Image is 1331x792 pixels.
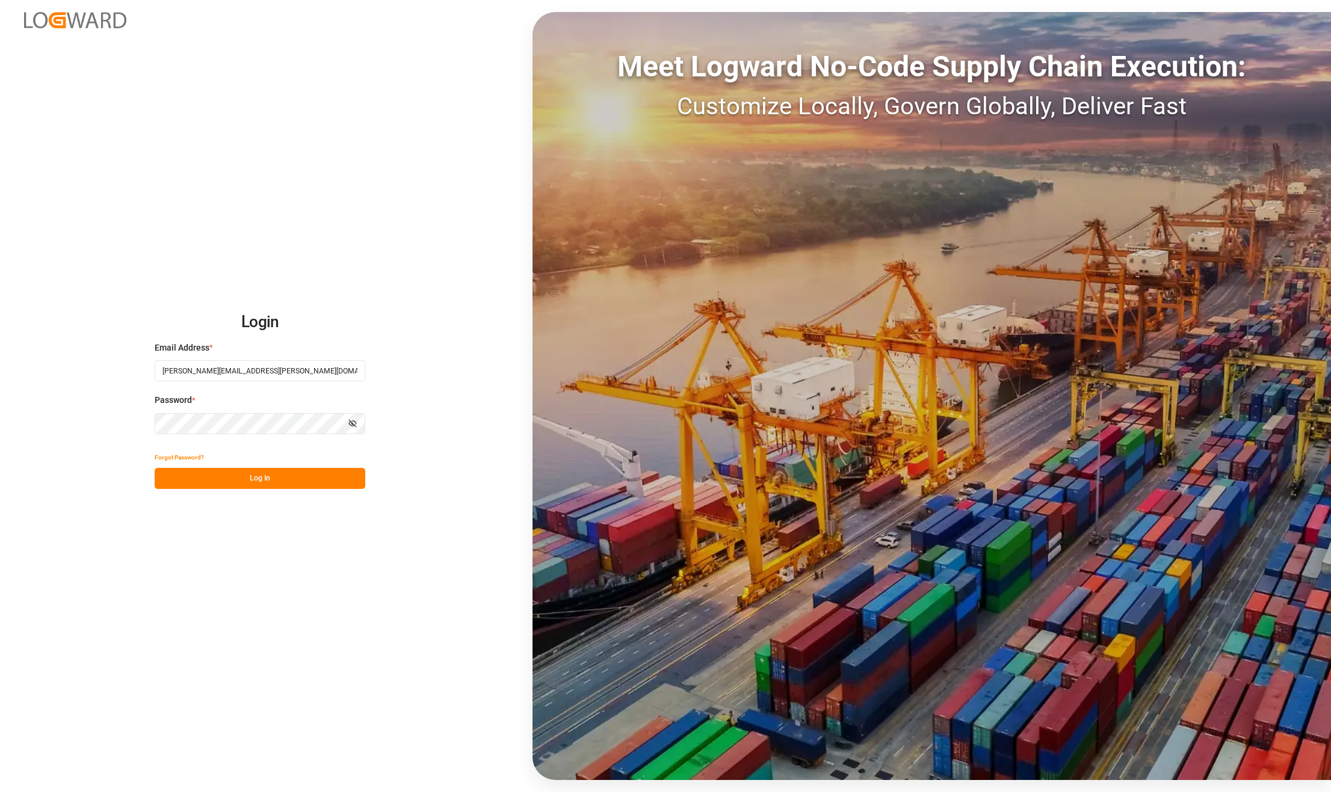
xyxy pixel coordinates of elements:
[155,342,209,354] span: Email Address
[155,394,192,407] span: Password
[24,12,126,28] img: Logward_new_orange.png
[533,45,1331,88] div: Meet Logward No-Code Supply Chain Execution:
[155,303,365,342] h2: Login
[155,447,204,468] button: Forgot Password?
[155,360,365,381] input: Enter your email
[155,468,365,489] button: Log In
[533,88,1331,124] div: Customize Locally, Govern Globally, Deliver Fast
